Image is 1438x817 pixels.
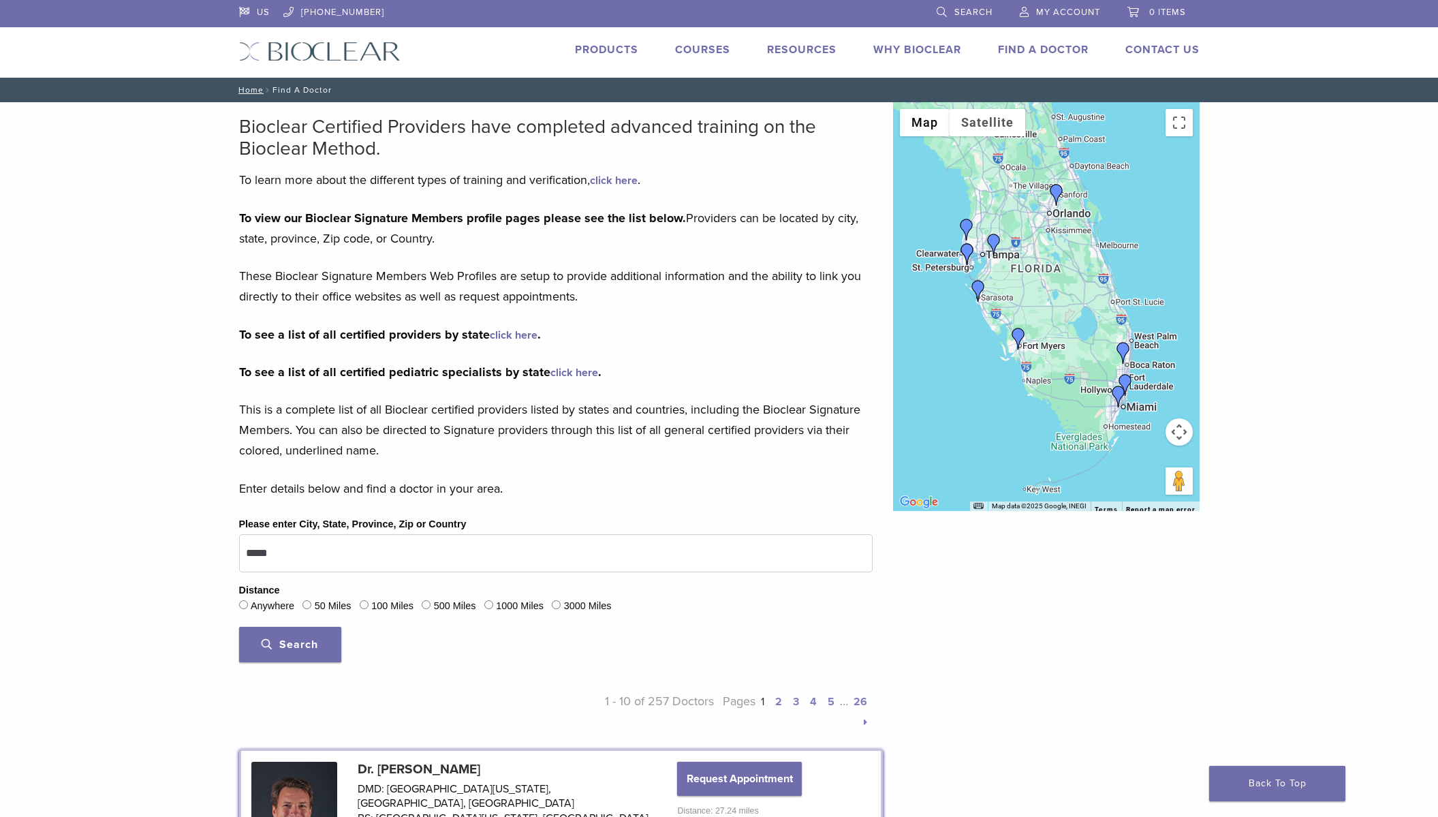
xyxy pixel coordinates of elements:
a: Find A Doctor [998,43,1089,57]
span: … [840,694,848,709]
a: Terms (opens in new tab) [1095,506,1118,514]
a: Courses [675,43,730,57]
div: Dr. David Carroll [1114,374,1136,396]
a: click here [550,366,598,380]
p: 1 - 10 of 257 Doctors [556,691,715,732]
div: Dr. Phong Phane [956,243,978,265]
span: Search [262,638,318,651]
p: Providers can be located by city, state, province, Zip code, or Country. [239,208,873,249]
legend: Distance [239,583,280,598]
a: click here [590,174,638,187]
a: Back To Top [1209,766,1345,801]
a: Why Bioclear [873,43,961,57]
nav: Find A Doctor [229,78,1210,102]
div: Dr. Larry Saylor [983,234,1005,256]
button: Keyboard shortcuts [973,502,983,511]
a: click here [490,328,537,342]
img: Bioclear [239,42,401,61]
a: 5 [828,695,834,709]
div: Dr. Hank Michael [967,280,989,302]
a: 3 [793,695,799,709]
p: These Bioclear Signature Members Web Profiles are setup to provide additional information and the... [239,266,873,307]
button: Search [239,627,341,662]
a: 1 [761,695,764,709]
span: / [264,87,272,93]
button: Drag Pegman onto the map to open Street View [1166,467,1193,495]
p: Enter details below and find a doctor in your area. [239,478,873,499]
a: 2 [775,695,782,709]
a: Resources [767,43,837,57]
label: 500 Miles [434,599,476,614]
label: 1000 Miles [496,599,544,614]
a: Report a map error [1126,506,1195,513]
span: My Account [1036,7,1100,18]
button: Request Appointment [677,762,801,796]
div: Dr. Lino Suarez [1108,386,1129,407]
div: Dr. Armando Ponte [1112,342,1134,364]
button: Toggle fullscreen view [1166,109,1193,136]
strong: To view our Bioclear Signature Members profile pages please see the list below. [239,211,686,226]
a: 26 [854,695,867,709]
span: Search [954,7,992,18]
label: Please enter City, State, Province, Zip or Country [239,517,467,532]
span: 0 items [1149,7,1186,18]
div: Dr. Rachel Donovan [1007,328,1029,350]
p: Pages [714,691,873,732]
button: Show satellite imagery [950,109,1025,136]
a: 4 [810,695,817,709]
p: This is a complete list of all Bioclear certified providers listed by states and countries, inclu... [239,399,873,461]
label: Anywhere [251,599,294,614]
p: To learn more about the different types of training and verification, . [239,170,873,190]
h2: Bioclear Certified Providers have completed advanced training on the Bioclear Method. [239,116,873,159]
button: Map camera controls [1166,418,1193,446]
label: 100 Miles [371,599,413,614]
label: 3000 Miles [564,599,612,614]
img: Google [896,493,941,511]
a: Products [575,43,638,57]
a: Home [234,85,264,95]
a: Contact Us [1125,43,1200,57]
span: Map data ©2025 Google, INEGI [992,502,1087,510]
a: Open this area in Google Maps (opens a new window) [896,493,941,511]
strong: To see a list of all certified pediatric specialists by state . [239,365,601,380]
button: Show street map [900,109,950,136]
label: 50 Miles [315,599,351,614]
div: Dr. Seema Amin [956,219,978,241]
div: Dr. Mary Isaacs [1046,184,1067,206]
strong: To see a list of all certified providers by state . [239,327,541,342]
